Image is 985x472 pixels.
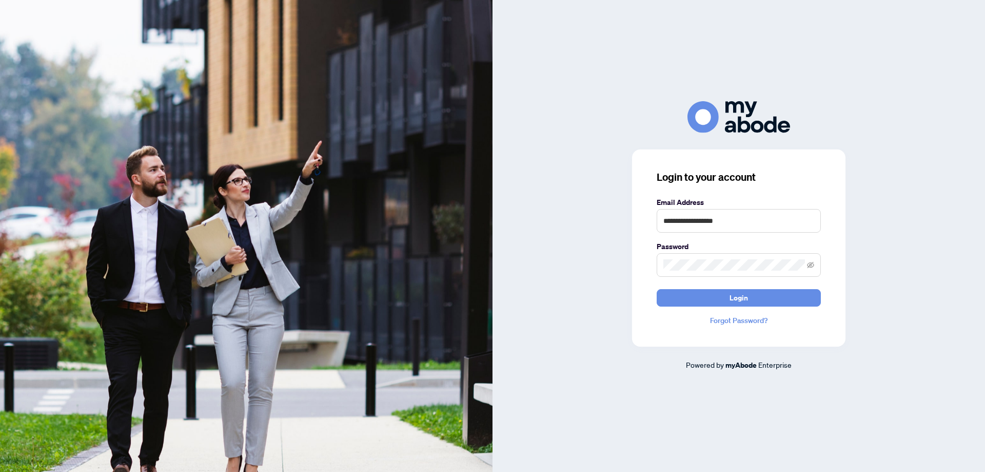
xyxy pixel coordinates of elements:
[657,289,821,307] button: Login
[730,290,748,306] span: Login
[657,241,821,252] label: Password
[657,197,821,208] label: Email Address
[758,360,792,369] span: Enterprise
[807,261,814,269] span: eye-invisible
[657,170,821,184] h3: Login to your account
[686,360,724,369] span: Powered by
[657,315,821,326] a: Forgot Password?
[725,360,757,371] a: myAbode
[687,101,790,133] img: ma-logo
